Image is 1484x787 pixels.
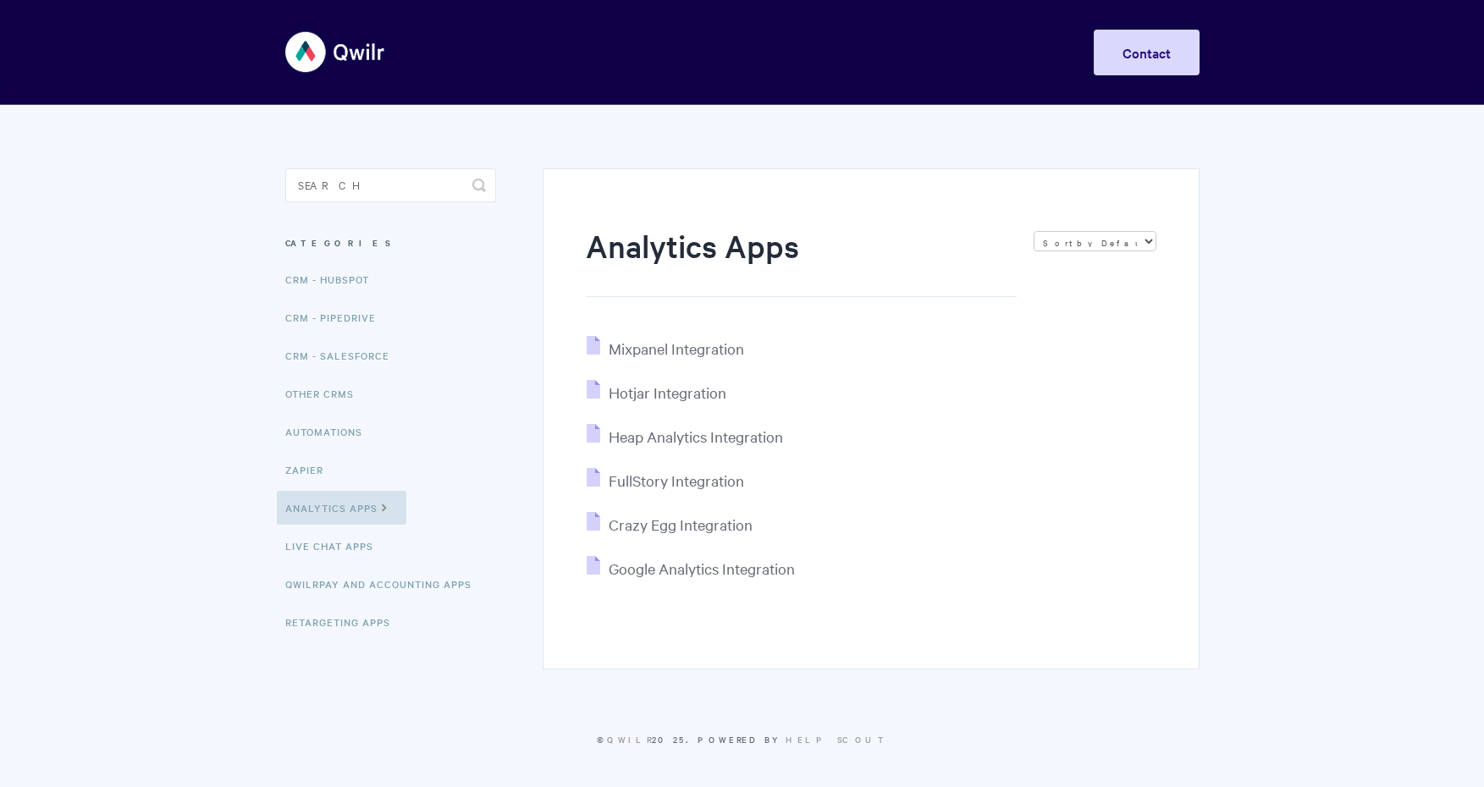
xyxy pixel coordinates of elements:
a: CRM - HubSpot [285,262,382,296]
span: Crazy Egg Integration [609,515,753,534]
p: © 2025. [285,732,1200,747]
a: Heap Analytics Integration [587,427,783,446]
select: Page reloads on selection [1034,231,1156,251]
h3: Categories [285,228,496,258]
h1: Analytics Apps [586,224,1016,297]
a: CRM - Pipedrive [285,300,389,334]
a: QwilrPay and Accounting Apps [285,567,484,601]
img: Qwilr Help Center [285,20,386,84]
a: Qwilr [607,733,652,746]
span: Heap Analytics Integration [609,427,783,446]
span: Google Analytics Integration [609,559,795,578]
a: Zapier [285,453,336,487]
span: Mixpanel Integration [609,338,744,358]
a: Automations [285,415,375,449]
a: Google Analytics Integration [587,559,795,578]
a: Help Scout [786,733,888,746]
span: Powered by [698,733,888,746]
a: Other CRMs [285,377,367,410]
span: FullStory Integration [609,471,744,490]
a: Contact [1094,30,1200,75]
a: Mixpanel Integration [587,338,744,358]
a: Crazy Egg Integration [587,515,753,534]
input: Search [285,168,496,202]
a: Analytics Apps [277,491,406,525]
a: Retargeting Apps [285,605,403,639]
a: CRM - Salesforce [285,338,402,372]
span: Hotjar Integration [609,382,726,402]
a: Live Chat Apps [285,529,386,563]
a: Hotjar Integration [587,382,726,402]
a: FullStory Integration [587,471,744,490]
